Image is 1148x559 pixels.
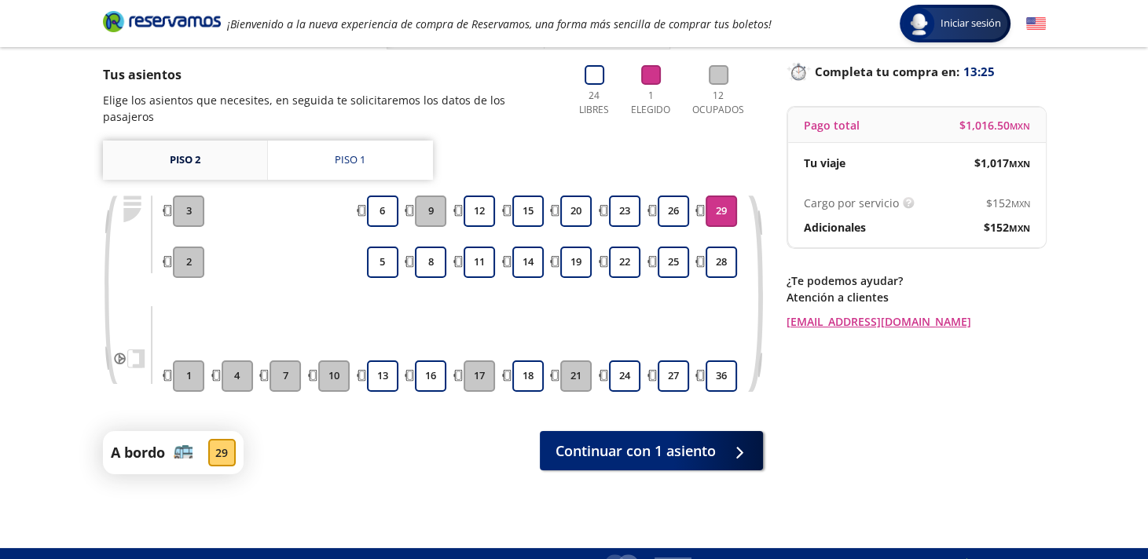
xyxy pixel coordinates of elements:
button: 24 [609,360,640,392]
span: $ 152 [984,219,1030,236]
p: ¿Te podemos ayudar? [787,272,1046,289]
p: Elige los asientos que necesites, en seguida te solicitaremos los datos de los pasajeros [103,92,557,125]
span: 13:25 [963,63,995,81]
button: 21 [560,360,592,392]
button: 6 [367,195,398,227]
button: 36 [706,360,737,392]
button: 27 [658,360,689,392]
a: Piso 2 [103,141,267,180]
small: MXN [1010,120,1030,132]
p: Tu viaje [804,155,845,171]
button: 13 [367,360,398,392]
button: 4 [222,360,253,392]
button: 28 [706,247,737,278]
button: 17 [464,360,495,392]
p: Cargo por servicio [804,195,899,211]
button: 7 [270,360,301,392]
p: 24 Libres [573,89,616,117]
em: ¡Bienvenido a la nueva experiencia de compra de Reservamos, una forma más sencilla de comprar tus... [227,16,772,31]
button: 19 [560,247,592,278]
span: $ 1,017 [974,155,1030,171]
small: MXN [1009,222,1030,234]
i: Brand Logo [103,9,221,33]
small: MXN [1011,198,1030,210]
small: MXN [1009,158,1030,170]
a: Piso 1 [268,141,433,180]
button: 16 [415,360,446,392]
button: 20 [560,195,592,227]
button: English [1026,14,1046,34]
span: Continuar con 1 asiento [556,440,716,462]
p: 12 Ocupados [686,89,751,117]
button: 10 [318,360,350,392]
span: Iniciar sesión [934,16,1007,31]
button: 1 [173,360,204,392]
button: 2 [173,247,204,278]
p: Atención a clientes [787,289,1046,305]
p: Adicionales [804,219,866,236]
p: Completa tu compra en : [787,60,1046,82]
button: 14 [512,247,544,278]
button: 11 [464,247,495,278]
button: 5 [367,247,398,278]
button: 18 [512,360,544,392]
button: 26 [658,195,689,227]
button: 25 [658,247,689,278]
a: Brand Logo [103,9,221,38]
p: 1 Elegido [627,89,674,117]
span: $ 1,016.50 [959,117,1030,133]
button: 22 [609,247,640,278]
a: [EMAIL_ADDRESS][DOMAIN_NAME] [787,313,1046,330]
button: 8 [415,247,446,278]
button: 15 [512,195,544,227]
button: 3 [173,195,204,227]
button: 9 [415,195,446,227]
button: 23 [609,195,640,227]
span: $ 152 [986,195,1030,211]
button: 29 [706,195,737,227]
p: Pago total [804,117,860,133]
button: 12 [464,195,495,227]
p: A bordo [111,442,165,463]
p: Tus asientos [103,65,557,84]
div: 29 [208,439,236,466]
button: Continuar con 1 asiento [540,431,763,470]
div: Piso 1 [335,152,365,168]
